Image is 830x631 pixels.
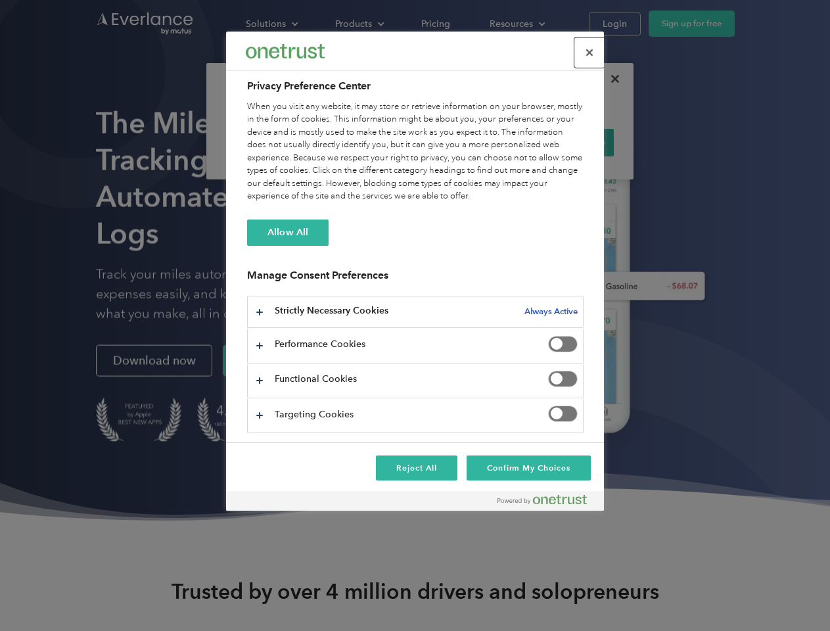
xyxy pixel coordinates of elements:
[247,78,584,94] h2: Privacy Preference Center
[246,38,325,64] div: Everlance
[575,38,604,67] button: Close
[376,456,457,480] button: Reject All
[247,269,584,289] h3: Manage Consent Preferences
[497,494,587,505] img: Powered by OneTrust Opens in a new Tab
[226,32,604,511] div: Privacy Preference Center
[467,456,591,480] button: Confirm My Choices
[247,101,584,203] div: When you visit any website, it may store or retrieve information on your browser, mostly in the f...
[246,44,325,58] img: Everlance
[247,220,329,246] button: Allow All
[226,32,604,511] div: Preference center
[497,494,597,511] a: Powered by OneTrust Opens in a new Tab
